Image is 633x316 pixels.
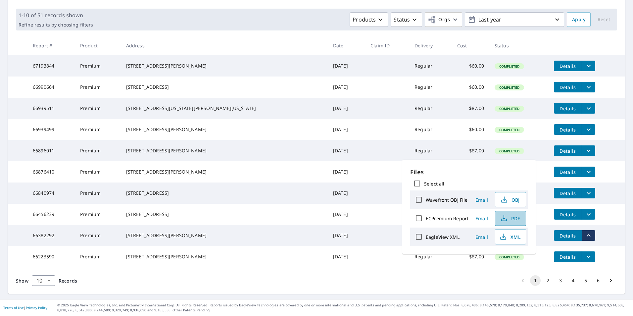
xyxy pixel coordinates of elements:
[75,119,121,140] td: Premium
[394,16,410,24] p: Status
[19,22,93,28] p: Refine results by choosing filters
[499,196,520,204] span: OBJ
[27,98,75,119] td: 66939511
[328,161,365,183] td: [DATE]
[555,275,566,286] button: Go to page 3
[350,12,388,27] button: Products
[409,246,452,267] td: Regular
[27,55,75,77] td: 67193844
[126,232,322,239] div: [STREET_ADDRESS][PERSON_NAME]
[554,188,582,198] button: detailsBtn-66840974
[554,103,582,114] button: detailsBtn-66939511
[121,36,328,55] th: Address
[582,82,595,92] button: filesDropdownBtn-66990664
[582,145,595,156] button: filesDropdownBtn-66896011
[452,119,489,140] td: $60.00
[75,204,121,225] td: Premium
[126,190,322,196] div: [STREET_ADDRESS]
[426,197,467,203] label: Wavefront OBJ File
[75,246,121,267] td: Premium
[476,14,553,26] p: Last year
[543,275,553,286] button: Go to page 2
[409,55,452,77] td: Regular
[126,105,322,112] div: [STREET_ADDRESS][US_STATE][PERSON_NAME][US_STATE]
[328,204,365,225] td: [DATE]
[495,192,526,207] button: OBJ
[572,16,585,24] span: Apply
[426,234,460,240] label: EagleView XML
[328,119,365,140] td: [DATE]
[471,213,492,224] button: Email
[554,124,582,135] button: detailsBtn-66939499
[495,64,523,69] span: Completed
[554,209,582,220] button: detailsBtn-66456239
[75,161,121,183] td: Premium
[126,169,322,175] div: [STREET_ADDRESS][PERSON_NAME]
[365,36,409,55] th: Claim ID
[554,230,582,241] button: detailsBtn-66382292
[471,232,492,242] button: Email
[495,85,523,90] span: Completed
[75,98,121,119] td: Premium
[530,275,541,286] button: page 1
[452,55,489,77] td: $60.00
[495,229,526,244] button: XML
[554,251,582,262] button: detailsBtn-66223590
[499,233,520,241] span: XML
[558,233,578,239] span: Details
[27,140,75,161] td: 66896011
[32,275,55,286] div: Show 10 records
[582,103,595,114] button: filesDropdownBtn-66939511
[410,168,528,177] p: Files
[567,12,591,27] button: Apply
[27,246,75,267] td: 66223590
[558,63,578,69] span: Details
[558,127,578,133] span: Details
[59,278,77,284] span: Records
[495,128,523,132] span: Completed
[328,77,365,98] td: [DATE]
[495,149,523,153] span: Completed
[554,61,582,71] button: detailsBtn-67193844
[582,124,595,135] button: filesDropdownBtn-66939499
[328,55,365,77] td: [DATE]
[495,211,526,226] button: PDF
[328,183,365,204] td: [DATE]
[474,234,490,240] span: Email
[495,255,523,259] span: Completed
[582,61,595,71] button: filesDropdownBtn-67193844
[32,271,55,290] div: 10
[558,148,578,154] span: Details
[554,145,582,156] button: detailsBtn-66896011
[554,167,582,177] button: detailsBtn-66876410
[582,209,595,220] button: filesDropdownBtn-66456239
[424,181,444,187] label: Select all
[75,140,121,161] td: Premium
[75,77,121,98] td: Premium
[558,105,578,112] span: Details
[409,140,452,161] td: Regular
[452,140,489,161] td: $87.00
[27,183,75,204] td: 66840974
[75,225,121,246] td: Premium
[27,119,75,140] td: 66939499
[558,254,578,260] span: Details
[558,84,578,90] span: Details
[27,36,75,55] th: Report #
[452,98,489,119] td: $87.00
[328,140,365,161] td: [DATE]
[27,161,75,183] td: 66876410
[558,190,578,196] span: Details
[471,195,492,205] button: Email
[499,214,520,222] span: PDF
[489,36,549,55] th: Status
[425,12,462,27] button: Orgs
[126,211,322,218] div: [STREET_ADDRESS]
[558,211,578,218] span: Details
[126,253,322,260] div: [STREET_ADDRESS][PERSON_NAME]
[568,275,578,286] button: Go to page 4
[27,204,75,225] td: 66456239
[409,119,452,140] td: Regular
[452,36,489,55] th: Cost
[516,275,617,286] nav: pagination navigation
